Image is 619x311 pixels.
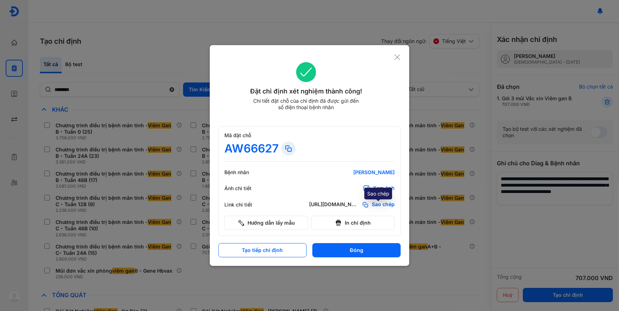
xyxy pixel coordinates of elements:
[224,169,267,176] div: Bệnh nhân
[250,98,362,111] div: Chi tiết đặt chỗ của chỉ định đã được gửi đến số điện thoại bệnh nhân
[218,243,307,257] button: Tạo tiếp chỉ định
[224,216,308,230] button: Hướng dẫn lấy mẫu
[224,202,267,208] div: Link chi tiết
[224,132,395,139] div: Mã đặt chỗ
[224,185,267,192] div: Ảnh chi tiết
[372,201,395,208] span: Sao chép
[373,185,395,192] div: Xem ảnh
[312,243,401,257] button: Đóng
[309,169,395,176] div: [PERSON_NAME]
[311,216,395,230] button: In chỉ định
[309,201,359,208] div: [URL][DOMAIN_NAME]
[224,141,279,156] div: AW66627
[218,86,394,96] div: Đặt chỉ định xét nghiệm thành công!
